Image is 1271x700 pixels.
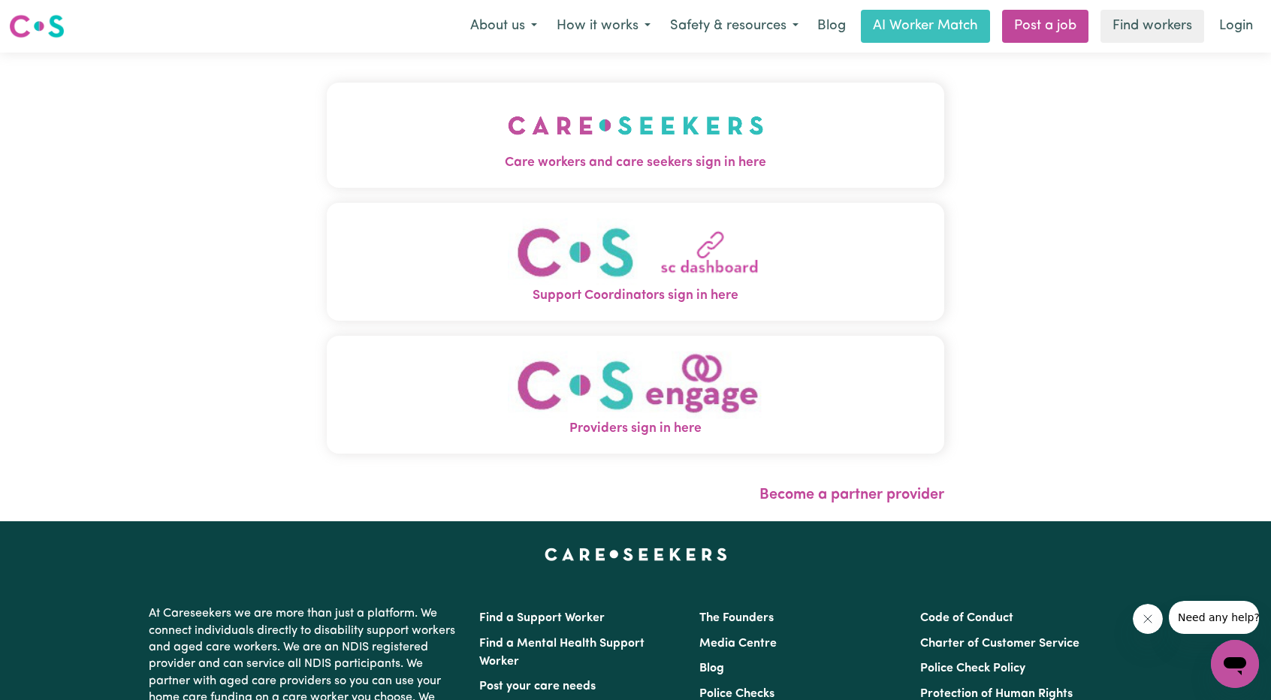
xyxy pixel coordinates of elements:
[9,13,65,40] img: Careseekers logo
[1002,10,1088,43] a: Post a job
[699,662,724,674] a: Blog
[479,638,645,668] a: Find a Mental Health Support Worker
[327,286,944,306] span: Support Coordinators sign in here
[547,11,660,42] button: How it works
[479,612,605,624] a: Find a Support Worker
[327,203,944,321] button: Support Coordinators sign in here
[1169,601,1259,634] iframe: Message from company
[920,638,1079,650] a: Charter of Customer Service
[920,612,1013,624] a: Code of Conduct
[9,11,91,23] span: Need any help?
[699,638,777,650] a: Media Centre
[460,11,547,42] button: About us
[327,336,944,454] button: Providers sign in here
[861,10,990,43] a: AI Worker Match
[479,680,596,692] a: Post your care needs
[545,548,727,560] a: Careseekers home page
[9,9,65,44] a: Careseekers logo
[1133,604,1163,634] iframe: Close message
[808,10,855,43] a: Blog
[699,688,774,700] a: Police Checks
[920,662,1025,674] a: Police Check Policy
[1211,640,1259,688] iframe: Button to launch messaging window
[759,487,944,502] a: Become a partner provider
[699,612,774,624] a: The Founders
[1100,10,1204,43] a: Find workers
[327,83,944,188] button: Care workers and care seekers sign in here
[327,419,944,439] span: Providers sign in here
[660,11,808,42] button: Safety & resources
[327,153,944,173] span: Care workers and care seekers sign in here
[920,688,1073,700] a: Protection of Human Rights
[1210,10,1262,43] a: Login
